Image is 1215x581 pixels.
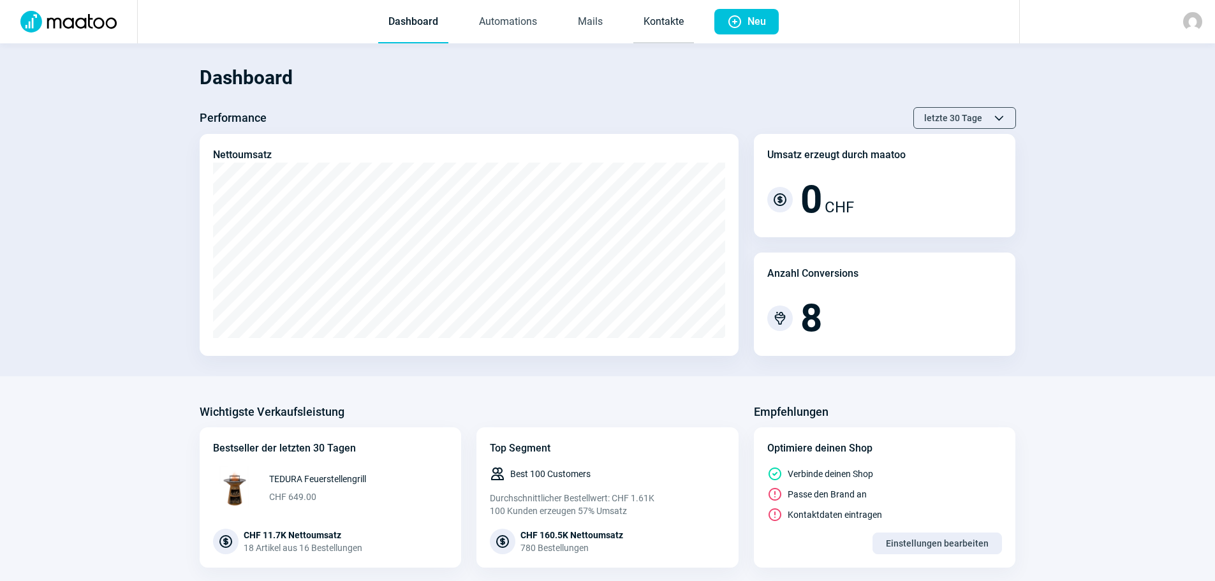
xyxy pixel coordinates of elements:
[924,108,982,128] span: letzte 30 Tage
[244,529,362,541] div: CHF 11.7K Nettoumsatz
[767,147,906,163] div: Umsatz erzeugt durch maatoo
[520,529,623,541] div: CHF 160.5K Nettoumsatz
[269,473,366,485] span: TEDURA Feuerstellengrill
[378,1,448,43] a: Dashboard
[754,402,828,422] h3: Empfehlungen
[633,1,694,43] a: Kontakte
[13,11,124,33] img: Logo
[490,492,725,517] div: Durchschnittlicher Bestellwert: CHF 1.61K 100 Kunden erzeugen 57% Umsatz
[269,490,366,503] span: CHF 649.00
[825,196,854,219] span: CHF
[767,441,1003,456] div: Optimiere deinen Shop
[568,1,613,43] a: Mails
[213,147,272,163] div: Nettoumsatz
[213,466,256,510] img: 68x68
[200,108,267,128] h3: Performance
[244,541,362,554] div: 18 Artikel aus 16 Bestellungen
[886,533,989,554] span: Einstellungen bearbeiten
[800,299,822,337] span: 8
[800,180,822,219] span: 0
[200,402,344,422] h3: Wichtigste Verkaufsleistung
[469,1,547,43] a: Automations
[873,533,1002,554] button: Einstellungen bearbeiten
[213,441,448,456] div: Bestseller der letzten 30 Tagen
[747,9,766,34] span: Neu
[200,56,1016,99] h1: Dashboard
[788,467,873,480] span: Verbinde deinen Shop
[520,541,623,554] div: 780 Bestellungen
[788,488,867,501] span: Passe den Brand an
[510,467,591,480] span: Best 100 Customers
[714,9,779,34] button: Neu
[788,508,882,521] span: Kontaktdaten eintragen
[1183,12,1202,31] img: avatar
[490,441,725,456] div: Top Segment
[767,266,858,281] div: Anzahl Conversions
